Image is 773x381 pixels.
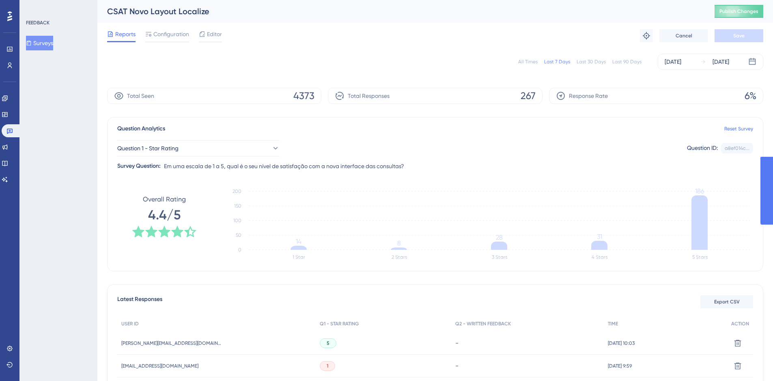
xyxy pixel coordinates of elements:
[713,57,729,67] div: [DATE]
[327,340,329,346] span: 5
[715,5,763,18] button: Publish Changes
[715,29,763,42] button: Save
[659,29,708,42] button: Cancel
[676,32,692,39] span: Cancel
[492,254,507,260] text: 3 Stars
[148,206,181,224] span: 4.4/5
[26,36,53,50] button: Surveys
[121,320,139,327] span: USER ID
[207,29,222,39] span: Editor
[687,143,718,154] div: Question ID:
[327,363,328,369] span: 1
[236,232,241,238] tspan: 50
[569,91,608,101] span: Response Rate
[724,126,753,132] a: Reset Survey
[692,254,708,260] text: 5 Stars
[238,247,241,253] tspan: 0
[117,140,280,156] button: Question 1 - Star Rating
[392,254,407,260] text: 2 Stars
[143,195,186,204] span: Overall Rating
[233,188,241,194] tspan: 200
[608,340,635,346] span: [DATE] 10:03
[719,8,758,15] span: Publish Changes
[731,320,749,327] span: ACTION
[714,299,740,305] span: Export CSV
[700,295,753,308] button: Export CSV
[739,349,763,373] iframe: UserGuiding AI Assistant Launcher
[725,145,749,152] div: a8ef014c...
[117,124,165,134] span: Question Analytics
[153,29,189,39] span: Configuration
[117,161,161,171] div: Survey Question:
[293,254,305,260] text: 1 Star
[733,32,745,39] span: Save
[348,91,390,101] span: Total Responses
[397,239,401,247] tspan: 8
[544,58,570,65] div: Last 7 Days
[121,340,223,346] span: [PERSON_NAME][EMAIL_ADDRESS][DOMAIN_NAME]
[320,320,359,327] span: Q1 - STAR RATING
[127,91,154,101] span: Total Seen
[455,339,600,347] div: -
[521,89,536,102] span: 267
[164,161,404,171] span: Em uma escala de 1 a 5, qual é o seu nível de satisfação com a nova interface das consultas?
[518,58,538,65] div: All Times
[293,89,314,102] span: 4373
[115,29,136,39] span: Reports
[455,320,511,327] span: Q2 - WRITTEN FEEDBACK
[496,234,503,241] tspan: 28
[577,58,606,65] div: Last 30 Days
[234,203,241,209] tspan: 150
[233,218,241,223] tspan: 100
[592,254,607,260] text: 4 Stars
[455,362,600,370] div: -
[608,363,632,369] span: [DATE] 9:59
[597,233,602,240] tspan: 31
[121,363,198,369] span: [EMAIL_ADDRESS][DOMAIN_NAME]
[608,320,618,327] span: TIME
[665,57,681,67] div: [DATE]
[695,187,704,195] tspan: 186
[296,238,301,245] tspan: 14
[117,294,162,309] span: Latest Responses
[745,89,756,102] span: 6%
[117,143,179,153] span: Question 1 - Star Rating
[26,19,50,26] div: FEEDBACK
[612,58,642,65] div: Last 90 Days
[107,6,694,17] div: CSAT Novo Layout Localize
